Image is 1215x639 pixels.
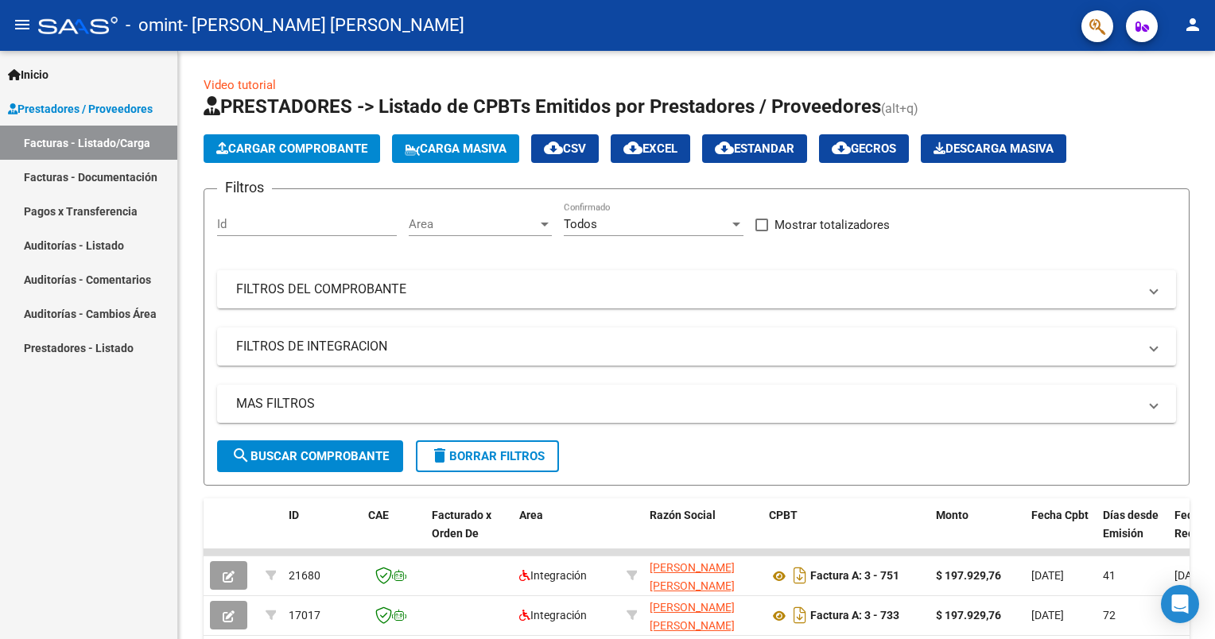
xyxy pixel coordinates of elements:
span: 21680 [289,569,320,582]
datatable-header-cell: Razón Social [643,498,763,568]
span: Razón Social [650,509,716,521]
i: Descargar documento [790,563,810,588]
app-download-masive: Descarga masiva de comprobantes (adjuntos) [921,134,1066,163]
button: EXCEL [611,134,690,163]
button: Cargar Comprobante [204,134,380,163]
mat-icon: cloud_download [544,138,563,157]
mat-expansion-panel-header: MAS FILTROS [217,385,1176,423]
mat-icon: cloud_download [623,138,642,157]
mat-expansion-panel-header: FILTROS DEL COMPROBANTE [217,270,1176,308]
span: Fecha Cpbt [1031,509,1089,521]
button: Gecros [819,134,909,163]
datatable-header-cell: Area [513,498,620,568]
span: [DATE] [1031,609,1064,622]
span: CAE [368,509,389,521]
button: Descarga Masiva [921,134,1066,163]
span: Integración [519,569,587,582]
span: Días desde Emisión [1103,509,1159,540]
datatable-header-cell: Fecha Cpbt [1025,498,1097,568]
datatable-header-cell: CPBT [763,498,930,568]
mat-icon: cloud_download [832,138,851,157]
span: Inicio [8,66,49,83]
mat-panel-title: MAS FILTROS [236,395,1138,412]
span: Facturado x Orden De [432,509,491,540]
button: Estandar [702,134,807,163]
strong: Factura A: 3 - 751 [810,570,899,583]
span: Cargar Comprobante [216,141,367,156]
span: Descarga Masiva [934,141,1054,156]
datatable-header-cell: ID [282,498,362,568]
datatable-header-cell: Facturado x Orden De [425,498,513,568]
datatable-header-cell: Monto [930,498,1025,568]
span: Gecros [832,141,896,156]
span: 41 [1103,569,1116,582]
span: [DATE] [1174,569,1207,582]
span: [PERSON_NAME] [PERSON_NAME] [650,601,735,632]
span: 17017 [289,609,320,622]
mat-icon: cloud_download [715,138,734,157]
span: Integración [519,609,587,622]
span: ID [289,509,299,521]
span: Buscar Comprobante [231,449,389,463]
span: 72 [1103,609,1116,622]
mat-icon: search [231,446,250,465]
a: Video tutorial [204,78,276,92]
span: CPBT [769,509,798,521]
div: 20308043348 [650,559,756,592]
span: EXCEL [623,141,677,156]
mat-panel-title: FILTROS DEL COMPROBANTE [236,281,1138,298]
strong: $ 197.929,76 [936,609,1001,622]
span: Mostrar totalizadores [774,215,890,234]
datatable-header-cell: CAE [362,498,425,568]
span: Prestadores / Proveedores [8,100,153,118]
strong: Factura A: 3 - 733 [810,610,899,622]
span: - [PERSON_NAME] [PERSON_NAME] [183,8,464,43]
strong: $ 197.929,76 [936,569,1001,582]
div: Open Intercom Messenger [1161,585,1199,623]
mat-expansion-panel-header: FILTROS DE INTEGRACION [217,327,1176,366]
datatable-header-cell: Días desde Emisión [1097,498,1168,568]
button: CSV [531,134,599,163]
mat-icon: menu [13,15,32,34]
span: Borrar Filtros [430,449,545,463]
button: Carga Masiva [392,134,519,163]
button: Borrar Filtros [416,440,559,472]
i: Descargar documento [790,602,810,628]
span: (alt+q) [881,101,918,116]
mat-icon: delete [430,446,449,465]
span: Carga Masiva [405,141,507,156]
span: [DATE] [1031,569,1064,582]
span: Monto [936,509,969,521]
mat-icon: person [1183,15,1202,34]
mat-panel-title: FILTROS DE INTEGRACION [236,338,1138,355]
span: Area [519,509,543,521]
span: - omint [126,8,183,43]
button: Buscar Comprobante [217,440,403,472]
span: [PERSON_NAME] [PERSON_NAME] [650,561,735,592]
span: PRESTADORES -> Listado de CPBTs Emitidos por Prestadores / Proveedores [204,95,881,118]
h3: Filtros [217,176,272,199]
span: Estandar [715,141,794,156]
span: Todos [564,217,597,231]
span: CSV [544,141,586,156]
div: 20308043348 [650,598,756,632]
span: Area [409,217,538,231]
